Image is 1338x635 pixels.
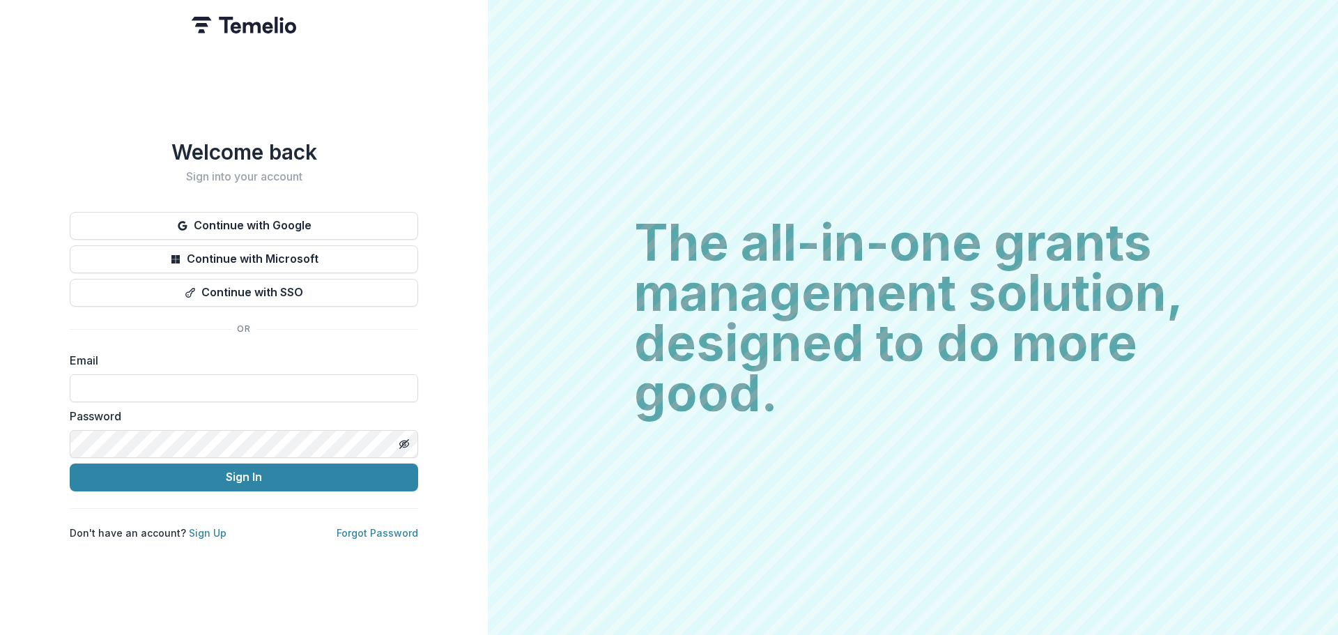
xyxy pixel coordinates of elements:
a: Forgot Password [337,527,418,539]
p: Don't have an account? [70,526,226,540]
label: Password [70,408,410,424]
h2: Sign into your account [70,170,418,183]
button: Toggle password visibility [393,433,415,455]
h1: Welcome back [70,139,418,165]
button: Continue with Microsoft [70,245,418,273]
a: Sign Up [189,527,226,539]
button: Sign In [70,464,418,491]
button: Continue with Google [70,212,418,240]
label: Email [70,352,410,369]
img: Temelio [192,17,296,33]
button: Continue with SSO [70,279,418,307]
